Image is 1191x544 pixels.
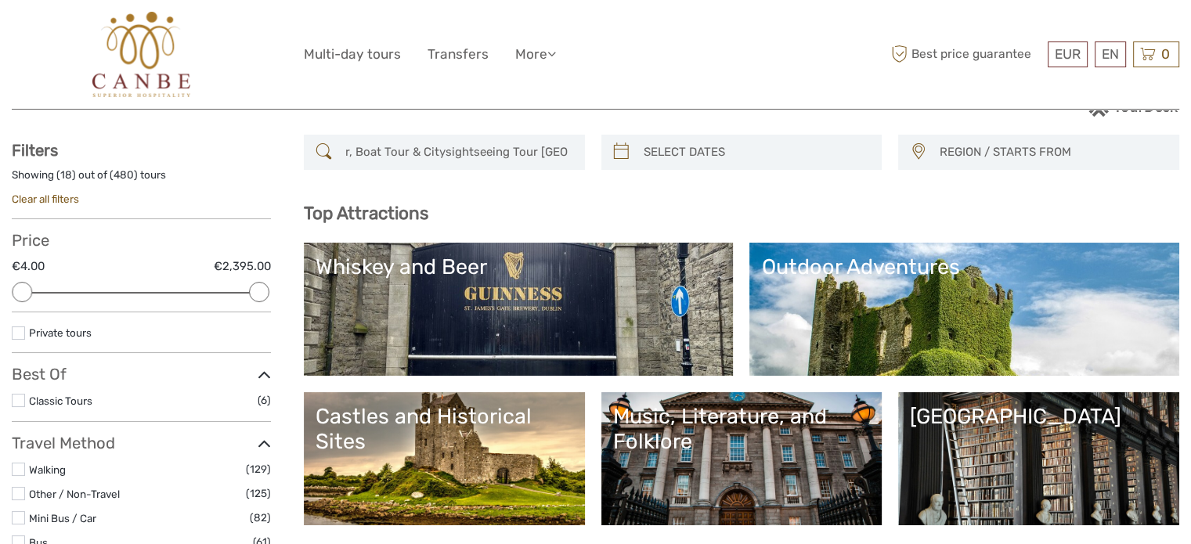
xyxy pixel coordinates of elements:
a: Walking [29,463,66,476]
h3: Travel Method [12,434,271,452]
span: (129) [246,460,271,478]
label: €2,395.00 [214,258,271,275]
span: EUR [1055,46,1081,62]
a: Music, Literature, and Folklore [613,404,871,513]
a: Multi-day tours [304,43,401,66]
button: REGION / STARTS FROM [933,139,1171,165]
button: Open LiveChat chat widget [180,24,199,43]
label: €4.00 [12,258,45,275]
div: Whiskey and Beer [316,254,722,279]
span: (125) [246,485,271,503]
a: Transfers [428,43,489,66]
a: Classic Tours [29,394,92,407]
div: EN [1095,41,1126,67]
span: (82) [250,509,271,527]
strong: Filters [12,141,58,160]
a: Mini Bus / Car [29,512,96,524]
div: Showing ( ) out of ( ) tours [12,168,271,192]
p: We're away right now. Please check back later! [22,27,177,40]
div: Outdoor Adventures [761,254,1168,279]
label: 18 [60,168,72,182]
label: 480 [114,168,134,182]
span: (6) [258,391,271,409]
span: 0 [1159,46,1172,62]
a: Private tours [29,326,92,339]
a: Clear all filters [12,193,79,205]
a: Other / Non-Travel [29,488,120,500]
div: Castles and Historical Sites [316,404,573,455]
span: Best price guarantee [887,41,1044,67]
input: SELECT DATES [637,139,875,166]
a: Whiskey and Beer [316,254,722,364]
a: Outdoor Adventures [761,254,1168,364]
div: Music, Literature, and Folklore [613,404,871,455]
img: 602-0fc6e88d-d366-4c1d-ad88-b45bd91116e8_logo_big.jpg [92,12,190,97]
div: [GEOGRAPHIC_DATA] [910,404,1168,429]
a: More [515,43,556,66]
h3: Best Of [12,365,271,384]
a: [GEOGRAPHIC_DATA] [910,404,1168,513]
a: Castles and Historical Sites [316,404,573,513]
h3: Price [12,231,271,250]
input: SEARCH [340,139,577,166]
b: Top Attractions [304,203,428,224]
